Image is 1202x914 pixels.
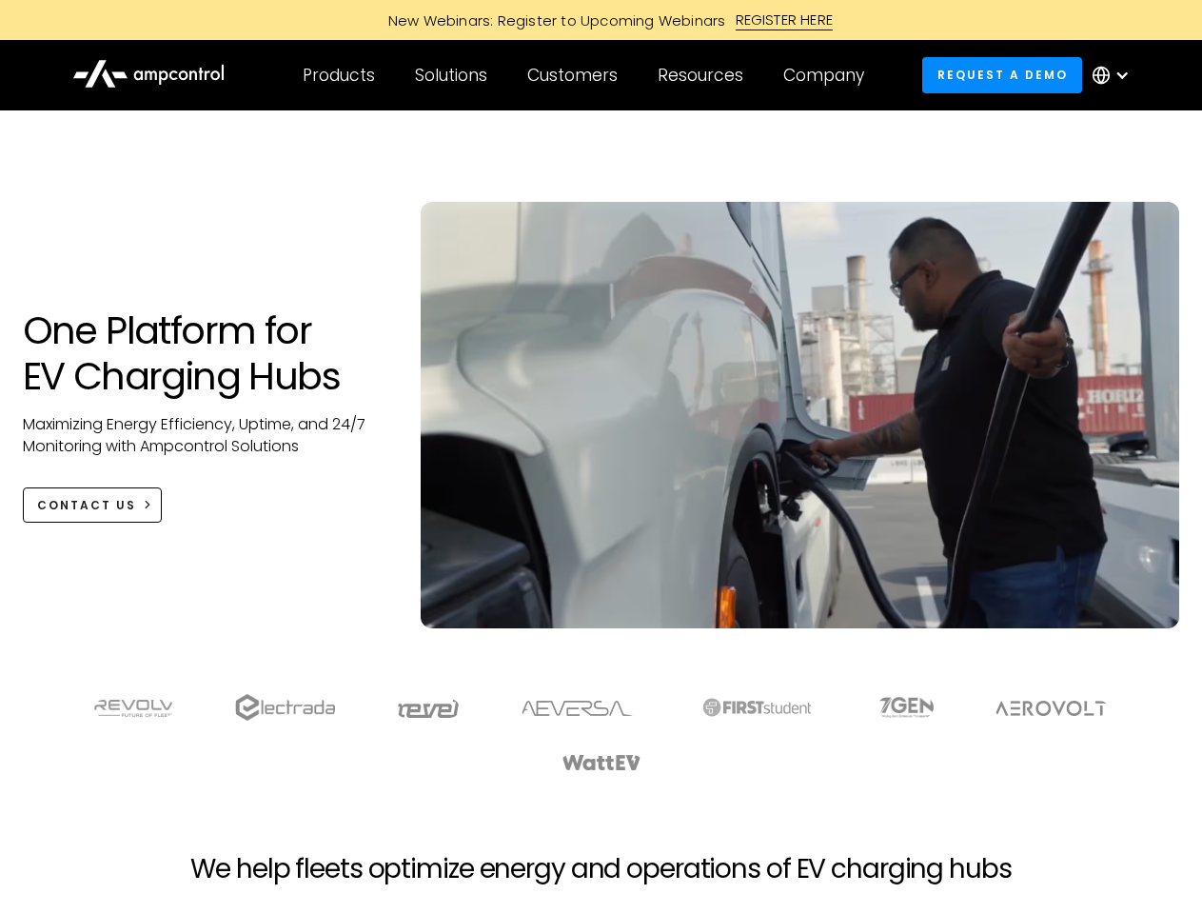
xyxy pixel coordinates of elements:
[303,65,375,86] div: Products
[415,65,487,86] div: Solutions
[995,701,1108,716] img: Aerovolt Logo
[37,497,136,514] div: CONTACT US
[562,755,641,770] img: WattEV logo
[783,65,864,86] div: Company
[235,694,335,721] img: electrada logo
[173,10,1030,30] a: New Webinars: Register to Upcoming WebinarsREGISTER HERE
[922,57,1082,92] a: Request a demo
[23,414,384,457] p: Maximizing Energy Efficiency, Uptime, and 24/7 Monitoring with Ampcontrol Solutions
[658,65,743,86] div: Resources
[527,65,618,86] div: Customers
[23,308,384,399] h1: One Platform for EV Charging Hubs
[23,487,163,523] a: CONTACT US
[736,10,834,30] div: REGISTER HERE
[369,10,736,30] div: New Webinars: Register to Upcoming Webinars
[190,853,1011,885] h2: We help fleets optimize energy and operations of EV charging hubs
